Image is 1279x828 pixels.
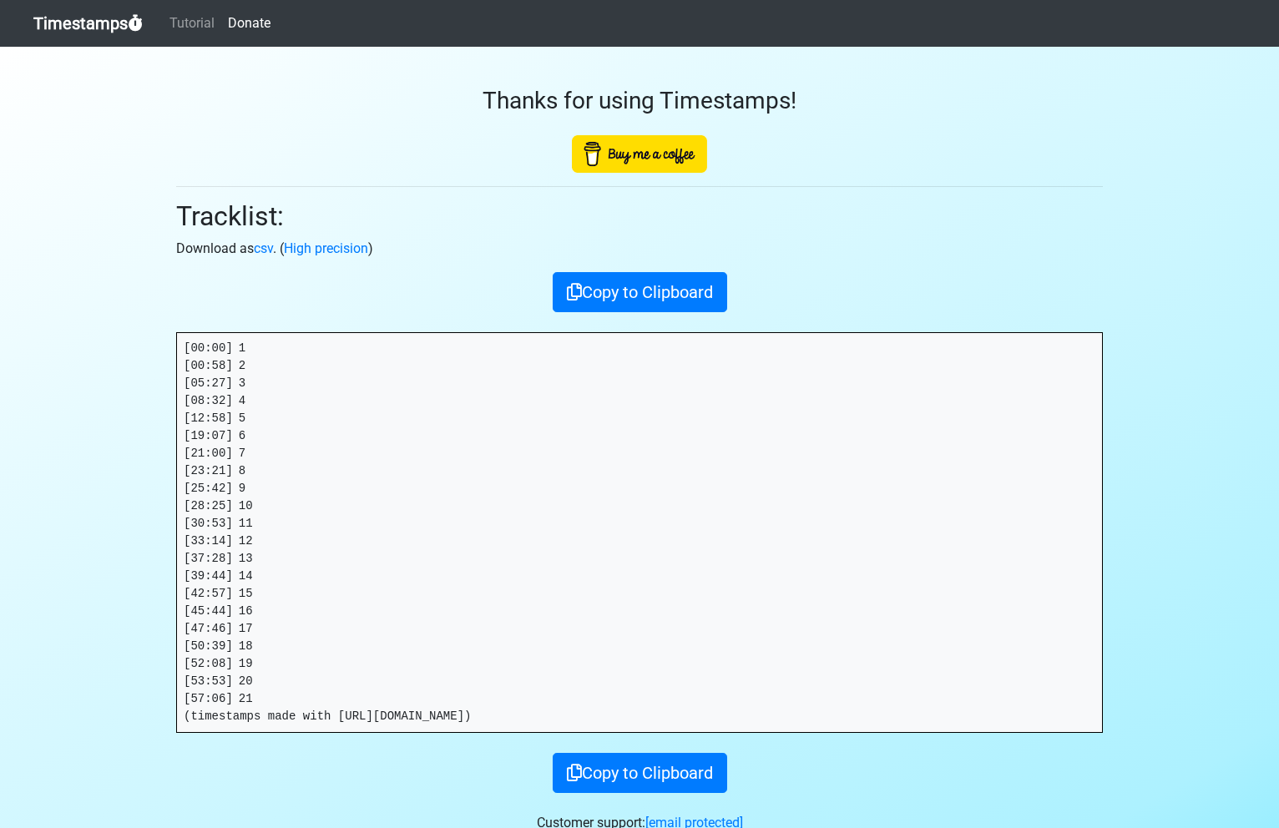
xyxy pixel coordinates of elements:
h3: Thanks for using Timestamps! [176,87,1103,115]
pre: [00:00] 1 [00:58] 2 [05:27] 3 [08:32] 4 [12:58] 5 [19:07] 6 [21:00] 7 [23:21] 8 [25:42] 9 [28:25]... [177,333,1102,732]
a: Timestamps [33,7,143,40]
img: Buy Me A Coffee [572,135,707,173]
a: csv [254,240,273,256]
h2: Tracklist: [176,200,1103,232]
a: Tutorial [163,7,221,40]
button: Copy to Clipboard [553,753,727,793]
a: Donate [221,7,277,40]
button: Copy to Clipboard [553,272,727,312]
a: High precision [284,240,368,256]
p: Download as . ( ) [176,239,1103,259]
